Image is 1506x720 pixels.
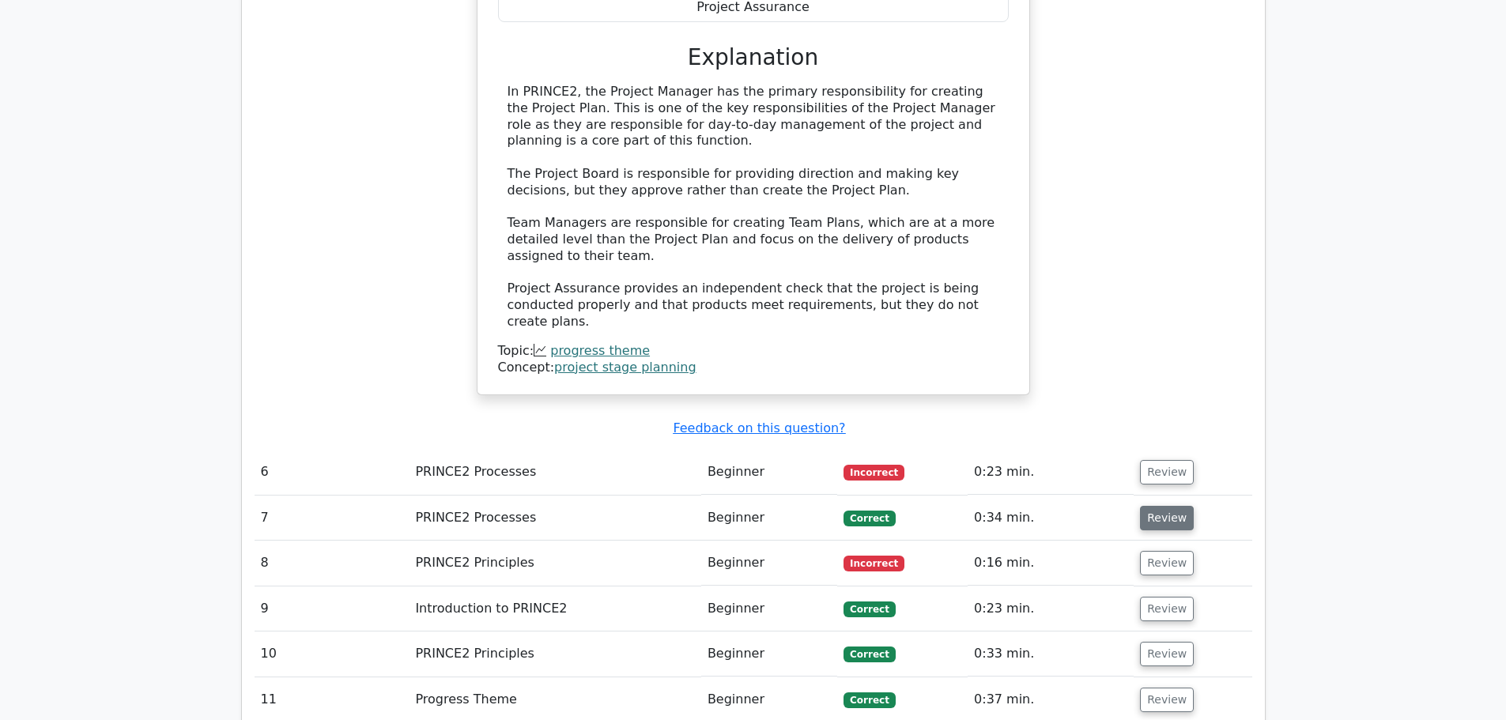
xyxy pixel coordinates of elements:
span: Correct [844,601,895,617]
a: Feedback on this question? [673,420,845,435]
td: PRINCE2 Principles [409,631,701,677]
span: Correct [844,511,895,526]
td: 0:23 min. [968,586,1134,631]
td: 10 [255,631,410,677]
td: PRINCE2 Processes [409,496,701,541]
button: Review [1140,506,1194,530]
td: 0:16 min. [968,541,1134,586]
td: Beginner [701,541,837,586]
td: 8 [255,541,410,586]
button: Review [1140,551,1194,575]
td: 0:23 min. [968,450,1134,495]
td: PRINCE2 Processes [409,450,701,495]
span: Incorrect [844,556,904,571]
td: Beginner [701,586,837,631]
span: Incorrect [844,465,904,481]
span: Correct [844,692,895,708]
a: project stage planning [554,360,696,375]
td: 9 [255,586,410,631]
td: 7 [255,496,410,541]
td: PRINCE2 Principles [409,541,701,586]
td: Beginner [701,631,837,677]
div: Topic: [498,343,1009,360]
button: Review [1140,642,1194,666]
button: Review [1140,597,1194,621]
button: Review [1140,688,1194,712]
div: Concept: [498,360,1009,376]
span: Correct [844,646,895,662]
td: 0:33 min. [968,631,1134,677]
td: 6 [255,450,410,495]
td: Beginner [701,496,837,541]
div: In PRINCE2, the Project Manager has the primary responsibility for creating the Project Plan. Thi... [508,84,999,330]
td: 0:34 min. [968,496,1134,541]
td: Beginner [701,450,837,495]
button: Review [1140,460,1194,484]
td: Introduction to PRINCE2 [409,586,701,631]
a: progress theme [550,343,650,358]
h3: Explanation [508,44,999,71]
